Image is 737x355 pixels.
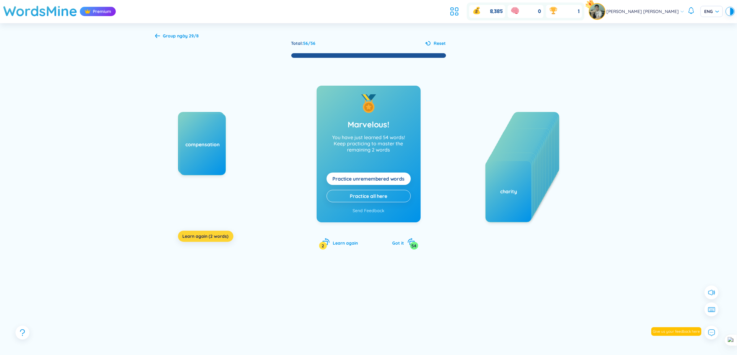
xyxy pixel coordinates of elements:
[319,242,327,250] div: 2
[486,188,531,195] div: charity
[327,134,411,158] p: You have just learned 54 words!
[589,4,605,19] img: avatar
[183,233,229,239] span: Learn again (2 words)
[85,8,91,15] img: crown icon
[350,193,387,199] span: Practice all here
[407,238,415,246] span: rotate-right
[322,238,330,246] span: rotate-left
[490,8,503,15] span: 8,385
[434,40,446,47] span: Reset
[348,119,389,130] h2: Marvelous!
[578,8,579,15] span: 1
[178,231,233,242] button: Learn again (2 words)
[327,140,411,153] p: Keep practicing to master the remaining 2 words
[15,326,29,340] button: question
[353,207,384,214] button: Send Feedback
[333,240,358,246] span: Learn again
[538,8,541,15] span: 0
[327,190,411,202] button: Practice all here
[606,8,679,15] span: [PERSON_NAME] [PERSON_NAME]
[410,242,418,250] div: 54
[359,94,378,113] img: Good job!
[303,41,316,46] span: 56 / 56
[327,173,411,185] button: Practice unremembered words
[704,8,719,15] span: ENG
[425,40,446,47] button: Reset
[332,175,405,182] span: Practice unremembered words
[163,33,199,39] span: Group
[180,141,226,148] div: compensation
[178,139,224,146] div: consultant
[589,4,606,19] a: avatarpro
[291,41,303,46] span: Total :
[177,33,199,39] b: ngày 29/8
[19,329,26,336] span: question
[155,34,199,39] a: Group ngày 29/8
[80,7,116,16] div: Premium
[392,240,404,246] span: Got it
